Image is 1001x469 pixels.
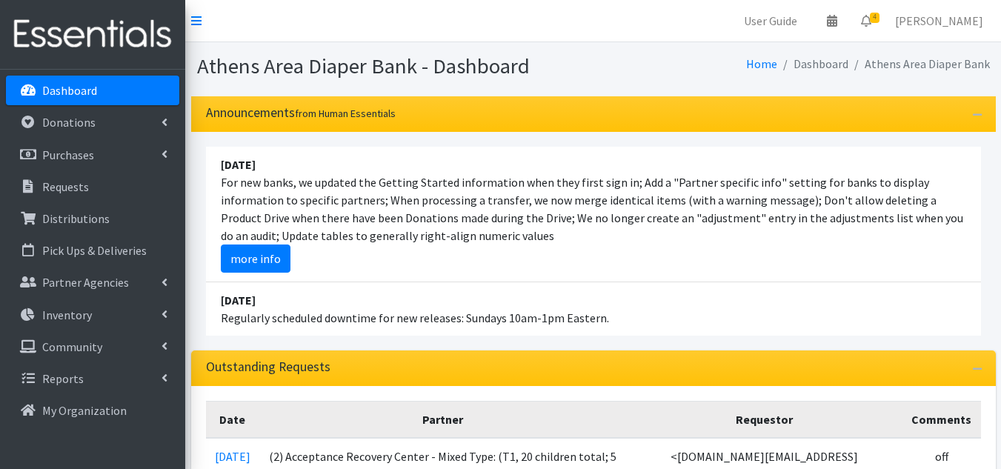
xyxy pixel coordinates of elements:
p: Distributions [42,211,110,226]
a: Distributions [6,204,179,233]
th: Comments [902,401,981,438]
a: My Organization [6,396,179,425]
p: Dashboard [42,83,97,98]
th: Requestor [627,401,902,438]
th: Date [206,401,259,438]
p: Partner Agencies [42,275,129,290]
img: HumanEssentials [6,10,179,59]
a: Dashboard [6,76,179,105]
p: Requests [42,179,89,194]
li: Dashboard [777,53,848,75]
a: more info [221,245,290,273]
p: My Organization [42,403,127,418]
h1: Athens Area Diaper Bank - Dashboard [197,53,588,79]
a: Pick Ups & Deliveries [6,236,179,265]
th: Partner [259,401,627,438]
p: Reports [42,371,84,386]
a: Donations [6,107,179,137]
a: Partner Agencies [6,267,179,297]
a: Inventory [6,300,179,330]
h3: Announcements [206,105,396,121]
a: Reports [6,364,179,393]
p: Pick Ups & Deliveries [42,243,147,258]
h3: Outstanding Requests [206,359,330,375]
p: Donations [42,115,96,130]
strong: [DATE] [221,157,256,172]
a: Requests [6,172,179,202]
p: Community [42,339,102,354]
li: For new banks, we updated the Getting Started information when they first sign in; Add a "Partner... [206,147,981,282]
small: from Human Essentials [295,107,396,120]
p: Purchases [42,147,94,162]
span: 4 [870,13,879,23]
strong: [DATE] [221,293,256,307]
a: [PERSON_NAME] [883,6,995,36]
li: Regularly scheduled downtime for new releases: Sundays 10am-1pm Eastern. [206,282,981,336]
a: User Guide [732,6,809,36]
a: 4 [849,6,883,36]
a: [DATE] [215,449,250,464]
a: Home [746,56,777,71]
a: Purchases [6,140,179,170]
li: Athens Area Diaper Bank [848,53,990,75]
a: Community [6,332,179,362]
p: Inventory [42,307,92,322]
